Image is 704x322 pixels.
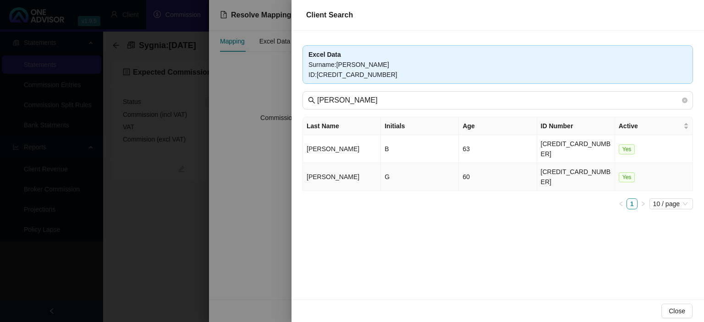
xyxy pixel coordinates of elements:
span: close-circle [682,96,687,104]
li: Next Page [638,198,649,209]
span: Yes [619,172,635,182]
span: 60 [462,173,470,180]
b: Excel Data [308,51,341,58]
button: Close [661,304,693,318]
span: left [618,201,624,207]
div: Surname : [PERSON_NAME] [308,60,687,70]
li: 1 [627,198,638,209]
span: right [640,201,646,207]
span: 63 [462,145,470,153]
td: B [381,135,459,163]
input: Last Name [317,95,680,106]
a: 1 [627,199,637,209]
span: search [308,97,315,104]
th: Age [459,117,537,135]
th: Active [615,117,693,135]
div: Page Size [649,198,693,209]
td: G [381,163,459,191]
button: right [638,198,649,209]
td: [PERSON_NAME] [303,163,381,191]
span: 10 / page [653,199,689,209]
div: ID : [CREDIT_CARD_NUMBER] [308,70,687,80]
button: left [616,198,627,209]
th: Initials [381,117,459,135]
td: [CREDIT_CARD_NUMBER] [537,163,615,191]
span: Active [619,121,682,131]
li: Previous Page [616,198,627,209]
span: Yes [619,144,635,154]
span: Client Search [306,11,353,19]
span: close-circle [682,98,687,103]
td: [CREDIT_CARD_NUMBER] [537,135,615,163]
th: Last Name [303,117,381,135]
span: Close [669,306,685,316]
th: ID Number [537,117,615,135]
td: [PERSON_NAME] [303,135,381,163]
